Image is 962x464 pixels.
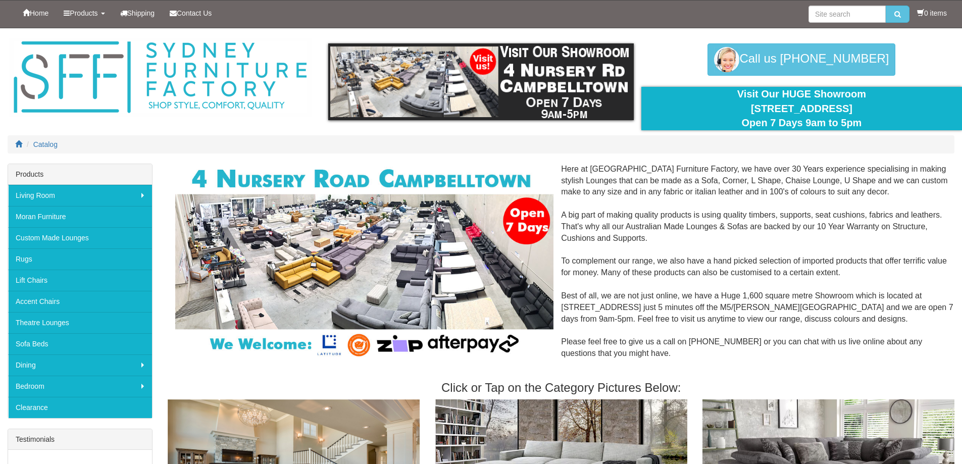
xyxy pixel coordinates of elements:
[8,312,152,333] a: Theatre Lounges
[649,87,954,130] div: Visit Our HUGE Showroom [STREET_ADDRESS] Open 7 Days 9am to 5pm
[162,1,219,26] a: Contact Us
[8,227,152,248] a: Custom Made Lounges
[127,9,155,17] span: Shipping
[8,291,152,312] a: Accent Chairs
[70,9,97,17] span: Products
[8,164,152,185] div: Products
[168,164,954,371] div: Here at [GEOGRAPHIC_DATA] Furniture Factory, we have over 30 Years experience specialising in mak...
[8,354,152,376] a: Dining
[8,248,152,270] a: Rugs
[56,1,112,26] a: Products
[15,1,56,26] a: Home
[177,9,212,17] span: Contact Us
[175,164,553,360] img: Corner Modular Lounges
[328,43,634,120] img: showroom.gif
[8,397,152,418] a: Clearance
[9,38,312,117] img: Sydney Furniture Factory
[8,185,152,206] a: Living Room
[113,1,163,26] a: Shipping
[8,333,152,354] a: Sofa Beds
[168,381,954,394] h3: Click or Tap on the Category Pictures Below:
[917,8,947,18] li: 0 items
[8,270,152,291] a: Lift Chairs
[8,376,152,397] a: Bedroom
[30,9,48,17] span: Home
[8,429,152,450] div: Testimonials
[808,6,886,23] input: Site search
[8,206,152,227] a: Moran Furniture
[33,140,58,148] a: Catalog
